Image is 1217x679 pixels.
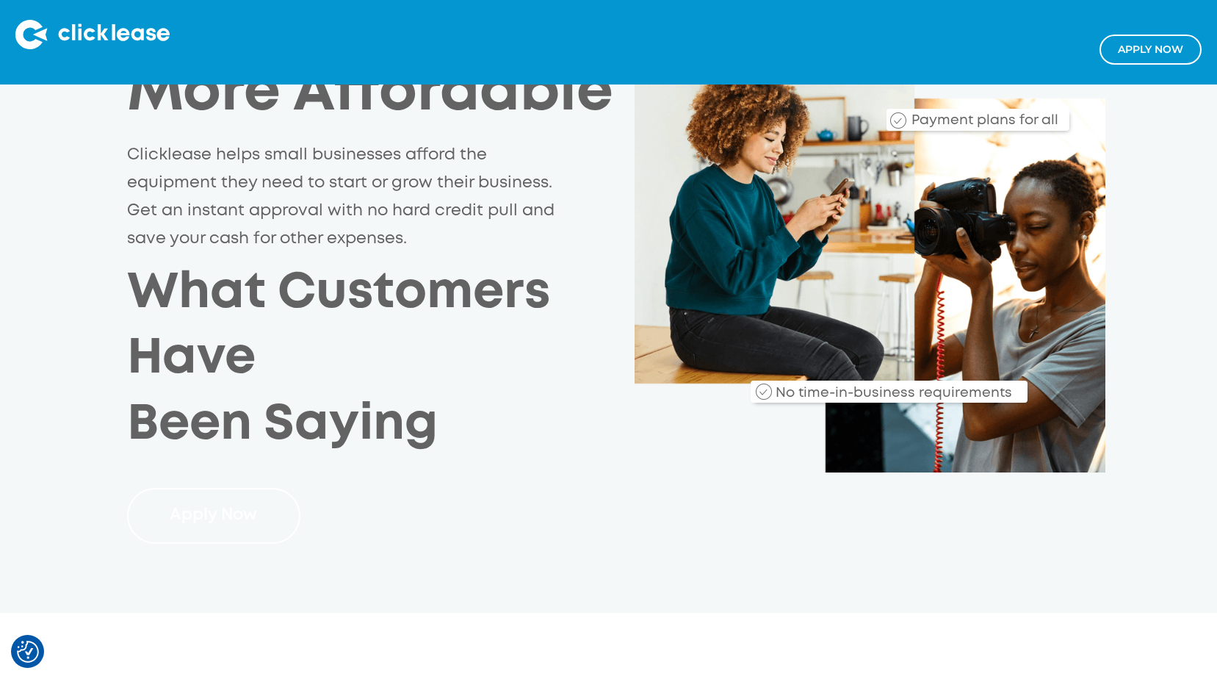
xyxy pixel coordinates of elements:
[635,10,1105,473] img: Clicklease_customers
[906,102,1058,131] div: Payment plans for all
[127,141,560,254] p: Clicklease helps small businesses afford the equipment they need to start or grow their business....
[691,368,1028,403] div: No time-in-business requirements
[17,641,39,663] button: Consent Preferences
[890,112,906,129] img: Checkmark_callout
[756,384,772,400] img: Checkmark_callout
[17,641,39,663] img: Revisit consent button
[127,488,301,544] a: Apply Now
[127,261,635,459] h2: What Customers Have Been Saying
[1099,35,1202,65] a: Apply NOw
[15,20,170,49] img: Clicklease logo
